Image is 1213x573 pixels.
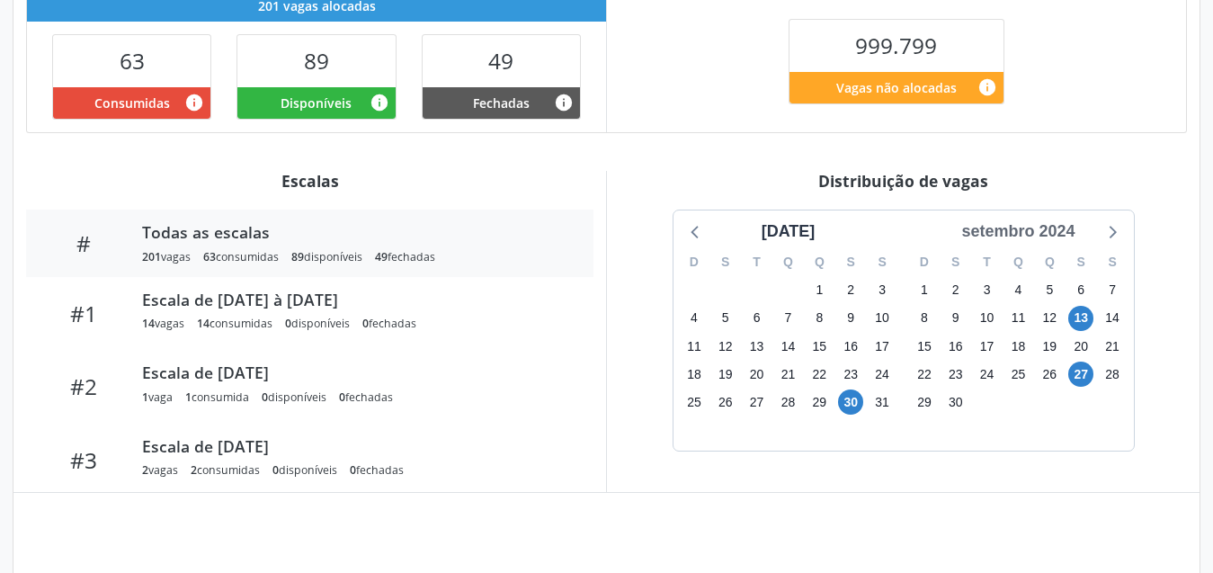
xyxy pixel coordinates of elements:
span: Disponíveis [281,94,352,112]
div: Escala de [DATE] [142,436,569,456]
i: Vagas alocadas que possuem marcações associadas [184,93,204,112]
span: domingo, 18 de agosto de 2024 [682,362,707,387]
span: 0 [339,389,345,405]
span: 0 [350,462,356,478]
span: quinta-feira, 15 de agosto de 2024 [807,334,832,359]
div: D [909,248,941,276]
div: fechadas [362,316,416,331]
span: Vagas não alocadas [836,78,957,97]
div: Escalas [26,171,593,191]
div: vagas [142,462,178,478]
span: segunda-feira, 30 de setembro de 2024 [943,389,968,415]
div: S [1097,248,1128,276]
div: disponíveis [272,462,337,478]
div: [DATE] [754,219,823,244]
span: sexta-feira, 27 de setembro de 2024 [1068,362,1093,387]
span: sábado, 3 de agosto de 2024 [870,278,895,303]
div: # [39,230,129,256]
div: Distribuição de vagas [620,171,1187,191]
span: 2 [142,462,148,478]
div: Q [1034,248,1066,276]
span: 49 [488,46,513,76]
div: T [741,248,772,276]
span: 89 [304,46,329,76]
div: consumidas [203,249,279,264]
span: quarta-feira, 18 de setembro de 2024 [1005,334,1030,359]
span: 201 [142,249,161,264]
span: quinta-feira, 29 de agosto de 2024 [807,389,832,415]
div: #1 [39,300,129,327]
div: Escala de [DATE] [142,363,569,382]
div: D [679,248,710,276]
span: 0 [362,316,369,331]
span: terça-feira, 24 de setembro de 2024 [975,362,1000,387]
span: sábado, 21 de setembro de 2024 [1100,334,1125,359]
span: sexta-feira, 20 de setembro de 2024 [1068,334,1093,359]
span: terça-feira, 3 de setembro de 2024 [975,278,1000,303]
span: sexta-feira, 30 de agosto de 2024 [838,389,863,415]
span: quinta-feira, 26 de setembro de 2024 [1037,362,1062,387]
div: consumidas [191,462,260,478]
div: Escala de [DATE] à [DATE] [142,290,569,309]
span: 1 [142,389,148,405]
div: vagas [142,316,184,331]
span: sábado, 28 de setembro de 2024 [1100,362,1125,387]
span: segunda-feira, 19 de agosto de 2024 [713,362,738,387]
span: 14 [142,316,155,331]
span: terça-feira, 27 de agosto de 2024 [745,389,770,415]
span: terça-feira, 6 de agosto de 2024 [745,306,770,331]
span: segunda-feira, 9 de setembro de 2024 [943,306,968,331]
span: quarta-feira, 28 de agosto de 2024 [775,389,800,415]
span: quarta-feira, 14 de agosto de 2024 [775,334,800,359]
span: 999.799 [855,31,937,60]
div: S [835,248,867,276]
span: terça-feira, 20 de agosto de 2024 [745,362,770,387]
span: quarta-feira, 4 de setembro de 2024 [1005,278,1030,303]
span: sexta-feira, 2 de agosto de 2024 [838,278,863,303]
span: quinta-feira, 22 de agosto de 2024 [807,362,832,387]
span: terça-feira, 17 de setembro de 2024 [975,334,1000,359]
span: 0 [272,462,279,478]
div: S [709,248,741,276]
span: domingo, 22 de setembro de 2024 [912,362,937,387]
span: segunda-feira, 26 de agosto de 2024 [713,389,738,415]
span: 0 [285,316,291,331]
span: domingo, 1 de setembro de 2024 [912,278,937,303]
span: segunda-feira, 2 de setembro de 2024 [943,278,968,303]
span: quinta-feira, 19 de setembro de 2024 [1037,334,1062,359]
span: Consumidas [94,94,170,112]
div: disponíveis [285,316,350,331]
span: quarta-feira, 11 de setembro de 2024 [1005,306,1030,331]
div: vaga [142,389,173,405]
div: Q [1003,248,1034,276]
div: T [971,248,1003,276]
div: S [1066,248,1097,276]
span: sábado, 24 de agosto de 2024 [870,362,895,387]
span: quinta-feira, 12 de setembro de 2024 [1037,306,1062,331]
span: terça-feira, 10 de setembro de 2024 [975,306,1000,331]
span: sábado, 7 de setembro de 2024 [1100,278,1125,303]
i: Vagas alocadas e sem marcações associadas que tiveram sua disponibilidade fechada [554,93,574,112]
div: consumida [185,389,249,405]
div: consumidas [197,316,272,331]
span: terça-feira, 13 de agosto de 2024 [745,334,770,359]
div: #2 [39,373,129,399]
span: quinta-feira, 1 de agosto de 2024 [807,278,832,303]
span: sábado, 10 de agosto de 2024 [870,306,895,331]
div: Todas as escalas [142,222,569,242]
span: domingo, 11 de agosto de 2024 [682,334,707,359]
span: domingo, 29 de setembro de 2024 [912,389,937,415]
span: sexta-feira, 13 de setembro de 2024 [1068,306,1093,331]
span: 63 [120,46,145,76]
span: 0 [262,389,268,405]
span: 14 [197,316,210,331]
span: domingo, 8 de setembro de 2024 [912,306,937,331]
span: 1 [185,389,192,405]
span: sábado, 31 de agosto de 2024 [870,389,895,415]
span: sexta-feira, 16 de agosto de 2024 [838,334,863,359]
div: Q [772,248,804,276]
div: #3 [39,447,129,473]
span: Fechadas [473,94,530,112]
span: sexta-feira, 23 de agosto de 2024 [838,362,863,387]
div: setembro 2024 [954,219,1082,244]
